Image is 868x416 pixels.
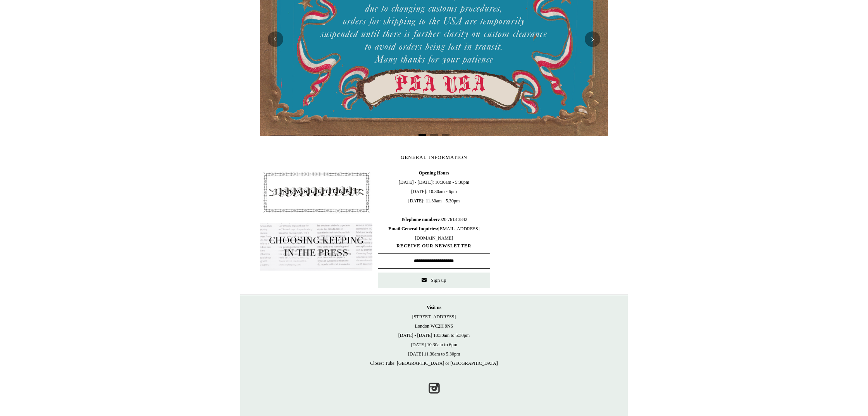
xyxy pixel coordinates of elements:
button: Previous [268,31,283,47]
button: Sign up [378,273,490,288]
img: pf-4db91bb9--1305-Newsletter-Button_1200x.jpg [260,168,372,216]
span: [EMAIL_ADDRESS][DOMAIN_NAME] [388,226,479,241]
b: Email General Inquiries: [388,226,438,231]
a: Instagram [425,380,443,397]
b: : [438,217,439,222]
strong: Visit us [427,305,441,310]
span: GENERAL INFORMATION [401,154,467,160]
iframe: google_map [496,168,608,285]
button: Next [585,31,600,47]
button: Page 2 [430,134,438,136]
span: Sign up [431,277,446,283]
b: Opening Hours [418,170,449,176]
b: Telephone number [401,217,439,222]
img: pf-635a2b01-aa89-4342-bbcd-4371b60f588c--In-the-press-Button_1200x.jpg [260,223,372,271]
button: Page 1 [418,134,426,136]
p: [STREET_ADDRESS] London WC2H 9NS [DATE] - [DATE] 10:30am to 5:30pm [DATE] 10.30am to 6pm [DATE] 1... [248,303,620,368]
span: [DATE] - [DATE]: 10:30am - 5:30pm [DATE]: 10.30am - 6pm [DATE]: 11.30am - 5.30pm 020 7613 3842 [378,168,490,243]
button: Page 3 [442,134,449,136]
span: RECEIVE OUR NEWSLETTER [378,243,490,249]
